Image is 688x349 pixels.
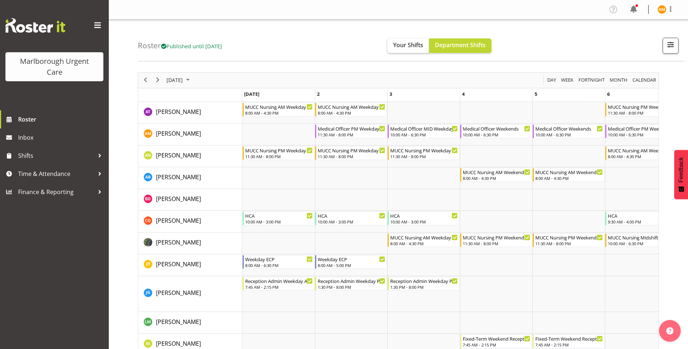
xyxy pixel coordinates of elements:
[315,146,387,160] div: Alysia Newman-Woods"s event - MUCC Nursing PM Weekday Begin From Thursday, October 2, 2025 at 11:...
[608,132,675,137] div: 10:00 AM - 6:30 PM
[678,157,684,182] span: Feedback
[5,18,65,33] img: Rosterit website logo
[390,153,458,159] div: 11:30 AM - 8:00 PM
[244,91,259,97] span: Wednesday, October 1, 2025
[533,168,605,182] div: Andrew Brooks"s event - MUCC Nursing AM Weekends Begin From Sunday, October 5, 2025 at 8:00:00 AM...
[245,255,313,263] div: Weekday ECP
[460,334,532,348] div: Margie Vuto"s event - Fixed-Term Weekend Reception Begin From Saturday, October 4, 2025 at 7:45:0...
[156,238,201,246] span: [PERSON_NAME]
[463,234,530,241] div: MUCC Nursing PM Weekends
[632,75,657,85] span: calendar
[156,317,201,326] a: [PERSON_NAME]
[318,284,385,290] div: 1:30 PM - 8:00 PM
[666,327,673,334] img: help-xxl-2.png
[535,132,603,137] div: 10:00 AM - 6:30 PM
[463,241,530,246] div: 11:30 AM - 8:00 PM
[463,168,530,176] div: MUCC Nursing AM Weekends
[164,73,194,88] div: October 2025
[18,132,105,143] span: Inbox
[138,167,242,189] td: Andrew Brooks resource
[315,103,387,116] div: Agnes Tyson"s event - MUCC Nursing AM Weekday Begin From Thursday, October 2, 2025 at 8:00:00 AM ...
[318,277,385,284] div: Reception Admin Weekday PM
[390,277,458,284] div: Reception Admin Weekday PM
[387,38,429,53] button: Your Shifts
[460,168,532,182] div: Andrew Brooks"s event - MUCC Nursing AM Weekends Begin From Saturday, October 4, 2025 at 8:00:00 ...
[245,284,313,290] div: 7:45 AM - 2:15 PM
[156,238,201,247] a: [PERSON_NAME]
[161,42,222,50] span: Published until [DATE]
[13,56,96,78] div: Marlborough Urgent Care
[18,168,94,179] span: Time & Attendance
[631,75,658,85] button: Month
[315,255,387,269] div: Jacinta Rangi"s event - Weekday ECP Begin From Thursday, October 2, 2025 at 8:00:00 AM GMT+13:00 ...
[605,212,677,225] div: Cordelia Davies"s event - HCA Begin From Monday, October 6, 2025 at 9:30:00 AM GMT+13:00 Ends At ...
[463,342,530,348] div: 7:45 AM - 2:15 PM
[156,107,201,116] a: [PERSON_NAME]
[388,146,460,160] div: Alysia Newman-Woods"s event - MUCC Nursing PM Weekday Begin From Friday, October 3, 2025 at 11:30...
[535,168,603,176] div: MUCC Nursing AM Weekends
[658,5,666,14] img: alexandra-madigan11823.jpg
[153,75,163,85] button: Next
[460,233,532,247] div: Gloria Varghese"s event - MUCC Nursing PM Weekends Begin From Saturday, October 4, 2025 at 11:30:...
[535,91,537,97] span: Sunday, October 5, 2025
[605,146,677,160] div: Alysia Newman-Woods"s event - MUCC Nursing AM Weekday Begin From Monday, October 6, 2025 at 8:00:...
[138,124,242,145] td: Alexandra Madigan resource
[435,41,486,49] span: Department Shifts
[138,41,222,50] h4: Roster
[462,91,465,97] span: Saturday, October 4, 2025
[18,186,94,197] span: Finance & Reporting
[243,146,314,160] div: Alysia Newman-Woods"s event - MUCC Nursing PM Weekday Begin From Wednesday, October 1, 2025 at 11...
[390,125,458,132] div: Medical Officer MID Weekday
[138,102,242,124] td: Agnes Tyson resource
[390,219,458,225] div: 10:00 AM - 3:00 PM
[245,212,313,219] div: HCA
[315,212,387,225] div: Cordelia Davies"s event - HCA Begin From Thursday, October 2, 2025 at 10:00:00 AM GMT+13:00 Ends ...
[605,124,677,138] div: Alexandra Madigan"s event - Medical Officer PM Weekday Begin From Monday, October 6, 2025 at 10:0...
[460,124,532,138] div: Alexandra Madigan"s event - Medical Officer Weekends Begin From Saturday, October 4, 2025 at 10:0...
[318,125,385,132] div: Medical Officer PM Weekday
[138,211,242,233] td: Cordelia Davies resource
[674,150,688,199] button: Feedback - Show survey
[390,91,392,97] span: Friday, October 3, 2025
[393,41,423,49] span: Your Shifts
[605,233,677,247] div: Gloria Varghese"s event - MUCC Nursing Midshift Begin From Monday, October 6, 2025 at 10:00:00 AM...
[608,212,675,219] div: HCA
[388,277,460,291] div: Josephine Godinez"s event - Reception Admin Weekday PM Begin From Friday, October 3, 2025 at 1:30...
[609,75,629,85] button: Timeline Month
[317,91,320,97] span: Thursday, October 2, 2025
[318,212,385,219] div: HCA
[390,132,458,137] div: 10:00 AM - 6:30 PM
[390,234,458,241] div: MUCC Nursing AM Weekday
[315,277,387,291] div: Josephine Godinez"s event - Reception Admin Weekday PM Begin From Thursday, October 2, 2025 at 1:...
[318,262,385,268] div: 8:00 AM - 5:00 PM
[141,75,151,85] button: Previous
[390,284,458,290] div: 1:30 PM - 8:00 PM
[156,151,201,159] span: [PERSON_NAME]
[547,75,557,85] span: Day
[577,75,606,85] button: Fortnight
[245,110,313,116] div: 8:00 AM - 4:30 PM
[318,132,385,137] div: 11:30 AM - 8:00 PM
[608,103,675,110] div: MUCC Nursing PM Weekday
[138,233,242,254] td: Gloria Varghese resource
[318,110,385,116] div: 8:00 AM - 4:30 PM
[156,130,201,137] span: [PERSON_NAME]
[245,219,313,225] div: 10:00 AM - 3:00 PM
[535,342,603,348] div: 7:45 AM - 2:15 PM
[138,276,242,312] td: Josephine Godinez resource
[315,124,387,138] div: Alexandra Madigan"s event - Medical Officer PM Weekday Begin From Thursday, October 2, 2025 at 11...
[608,147,675,154] div: MUCC Nursing AM Weekday
[535,175,603,181] div: 8:00 AM - 4:30 PM
[156,129,201,138] a: [PERSON_NAME]
[663,38,679,54] button: Filter Shifts
[18,150,94,161] span: Shifts
[388,212,460,225] div: Cordelia Davies"s event - HCA Begin From Friday, October 3, 2025 at 10:00:00 AM GMT+13:00 Ends At...
[243,212,314,225] div: Cordelia Davies"s event - HCA Begin From Wednesday, October 1, 2025 at 10:00:00 AM GMT+13:00 Ends...
[609,75,628,85] span: Month
[533,233,605,247] div: Gloria Varghese"s event - MUCC Nursing PM Weekends Begin From Sunday, October 5, 2025 at 11:30:00...
[463,335,530,342] div: Fixed-Term Weekend Reception
[245,103,313,110] div: MUCC Nursing AM Weekday
[533,334,605,348] div: Margie Vuto"s event - Fixed-Term Weekend Reception Begin From Sunday, October 5, 2025 at 7:45:00 ...
[608,219,675,225] div: 9:30 AM - 4:00 PM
